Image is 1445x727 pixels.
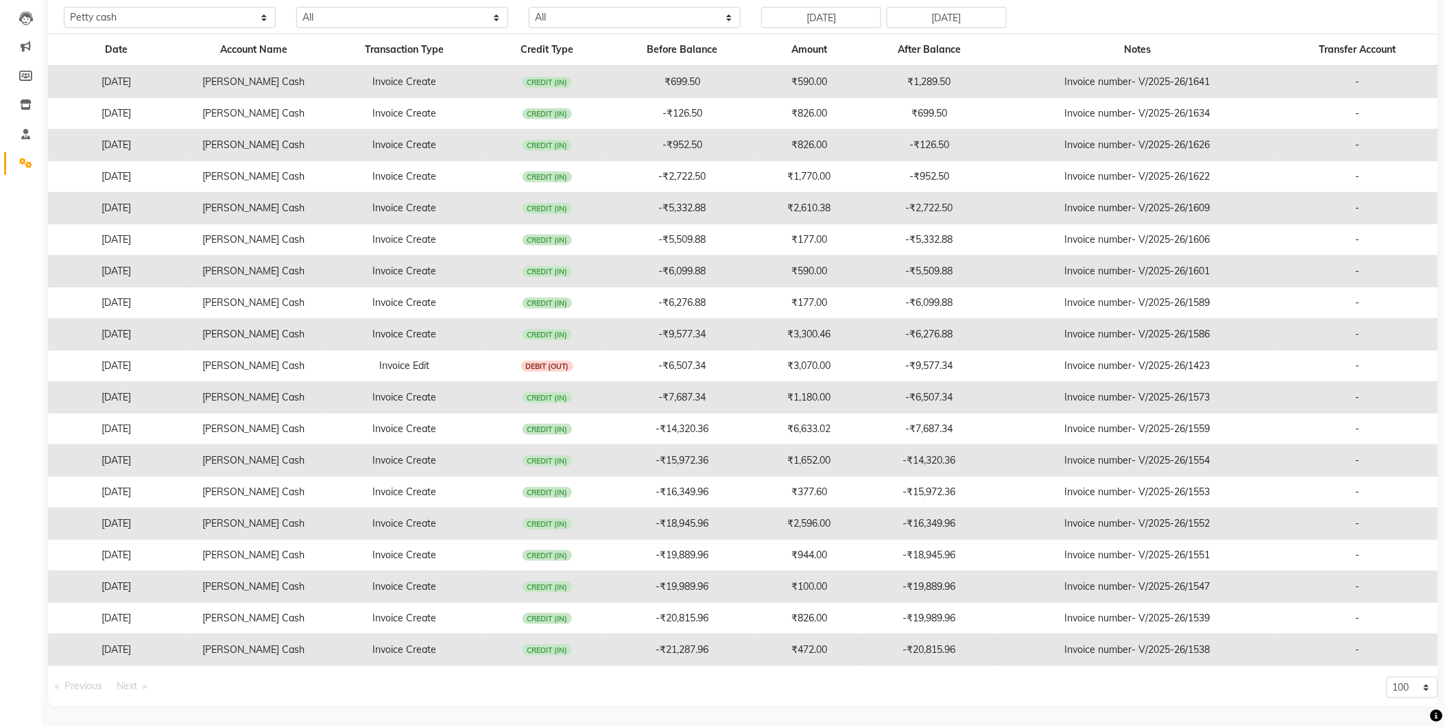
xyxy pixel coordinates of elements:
td: -₹18,945.96 [608,508,758,540]
span: Next [117,680,137,692]
td: -₹7,687.34 [608,382,758,414]
td: -₹19,889.96 [608,540,758,571]
td: ₹472.00 [758,634,861,666]
td: [PERSON_NAME] Cash [185,66,322,98]
td: ₹1,652.00 [758,445,861,477]
td: ₹1,180.00 [758,382,861,414]
span: CREDIT (IN) [523,235,572,246]
td: [DATE] [48,161,185,193]
td: Invoice number- V/2025-26/1554 [998,445,1277,477]
td: -₹6,507.34 [608,350,758,382]
th: Account Name [185,34,322,67]
td: -₹5,509.88 [608,224,758,256]
td: - [1277,130,1438,161]
th: Date [48,34,185,67]
td: [PERSON_NAME] Cash [185,130,322,161]
span: CREDIT (IN) [523,487,572,498]
td: - [1277,224,1438,256]
th: Amount [758,34,861,67]
td: [DATE] [48,193,185,224]
span: CREDIT (IN) [523,582,572,593]
td: Invoice Create [322,540,487,571]
td: Invoice Create [322,319,487,350]
td: [PERSON_NAME] Cash [185,445,322,477]
td: ₹2,610.38 [758,193,861,224]
span: CREDIT (IN) [523,613,572,624]
td: [DATE] [48,224,185,256]
td: [DATE] [48,319,185,350]
td: - [1277,98,1438,130]
td: Invoice number- V/2025-26/1573 [998,382,1277,414]
span: CREDIT (IN) [523,298,572,309]
td: [DATE] [48,540,185,571]
td: -₹126.50 [861,130,998,161]
td: ₹699.50 [608,66,758,98]
td: Invoice Create [322,130,487,161]
td: - [1277,603,1438,634]
td: -₹9,577.34 [861,350,998,382]
td: Invoice Create [322,634,487,666]
input: End Date [887,7,1007,28]
th: Credit Type [487,34,608,67]
td: [PERSON_NAME] Cash [185,571,322,603]
td: ₹826.00 [758,130,861,161]
td: [PERSON_NAME] Cash [185,98,322,130]
td: [PERSON_NAME] Cash [185,414,322,445]
td: [DATE] [48,603,185,634]
span: CREDIT (IN) [523,645,572,656]
td: -₹952.50 [861,161,998,193]
td: -₹15,972.36 [861,477,998,508]
td: -₹952.50 [608,130,758,161]
td: ₹100.00 [758,571,861,603]
td: -₹5,509.88 [861,256,998,287]
td: [DATE] [48,350,185,382]
td: Invoice Create [322,571,487,603]
td: - [1277,287,1438,319]
td: [PERSON_NAME] Cash [185,508,322,540]
th: After Balance [861,34,998,67]
td: -₹6,276.88 [861,319,998,350]
td: -₹5,332.88 [608,193,758,224]
td: Invoice Create [322,414,487,445]
td: ₹177.00 [758,224,861,256]
td: [PERSON_NAME] Cash [185,634,322,666]
td: -₹6,276.88 [608,287,758,319]
td: [PERSON_NAME] Cash [185,540,322,571]
td: ₹2,596.00 [758,508,861,540]
td: Invoice number- V/2025-26/1559 [998,414,1277,445]
td: - [1277,634,1438,666]
td: Invoice Create [322,382,487,414]
td: [PERSON_NAME] Cash [185,224,322,256]
td: Invoice number- V/2025-26/1547 [998,571,1277,603]
td: [DATE] [48,571,185,603]
td: -₹19,889.96 [861,571,998,603]
td: - [1277,382,1438,414]
td: Invoice number- V/2025-26/1609 [998,193,1277,224]
td: [DATE] [48,508,185,540]
td: -₹20,815.96 [861,634,998,666]
td: Invoice Create [322,477,487,508]
span: CREDIT (IN) [523,266,572,277]
span: CREDIT (IN) [523,424,572,435]
td: ₹177.00 [758,287,861,319]
td: - [1277,477,1438,508]
td: - [1277,540,1438,571]
td: [DATE] [48,634,185,666]
span: CREDIT (IN) [523,171,572,182]
td: Invoice Create [322,193,487,224]
td: [DATE] [48,66,185,98]
td: -₹7,687.34 [861,414,998,445]
td: Invoice number- V/2025-26/1423 [998,350,1277,382]
span: CREDIT (IN) [523,203,572,214]
td: Invoice number- V/2025-26/1551 [998,540,1277,571]
span: Previous [64,680,102,692]
td: Invoice Edit [322,350,487,382]
td: Invoice Create [322,287,487,319]
td: [DATE] [48,414,185,445]
td: [PERSON_NAME] Cash [185,193,322,224]
td: ₹699.50 [861,98,998,130]
td: -₹16,349.96 [608,477,758,508]
td: - [1277,445,1438,477]
td: [PERSON_NAME] Cash [185,350,322,382]
td: -₹18,945.96 [861,540,998,571]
